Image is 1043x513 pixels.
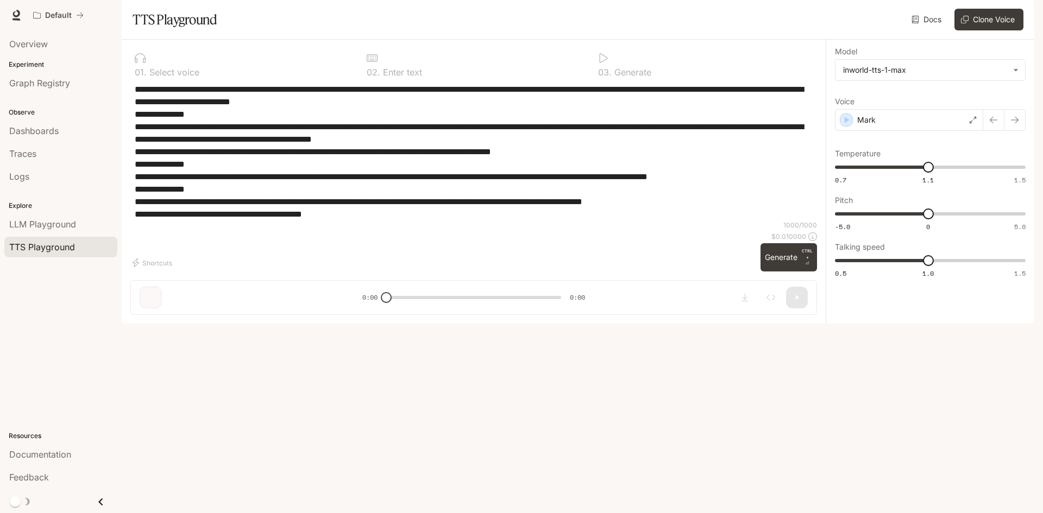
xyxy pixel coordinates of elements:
[835,60,1025,80] div: inworld-tts-1-max
[926,222,930,231] span: 0
[45,11,72,20] p: Default
[835,48,857,55] p: Model
[598,68,612,77] p: 0 3 .
[922,175,934,185] span: 1.1
[843,65,1008,75] div: inworld-tts-1-max
[835,243,885,251] p: Talking speed
[133,9,217,30] h1: TTS Playground
[835,222,850,231] span: -5.0
[802,248,813,267] p: ⏎
[147,68,199,77] p: Select voice
[761,243,817,271] button: GenerateCTRL +⏎
[857,115,876,125] p: Mark
[1014,269,1026,278] span: 1.5
[612,68,651,77] p: Generate
[1014,175,1026,185] span: 1.5
[135,68,147,77] p: 0 1 .
[835,269,846,278] span: 0.5
[802,248,813,261] p: CTRL +
[835,98,854,105] p: Voice
[909,9,946,30] a: Docs
[835,197,853,204] p: Pitch
[1014,222,1026,231] span: 5.0
[954,9,1023,30] button: Clone Voice
[367,68,380,77] p: 0 2 .
[922,269,934,278] span: 1.0
[835,150,881,157] p: Temperature
[28,4,89,26] button: All workspaces
[835,175,846,185] span: 0.7
[130,254,177,271] button: Shortcuts
[380,68,422,77] p: Enter text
